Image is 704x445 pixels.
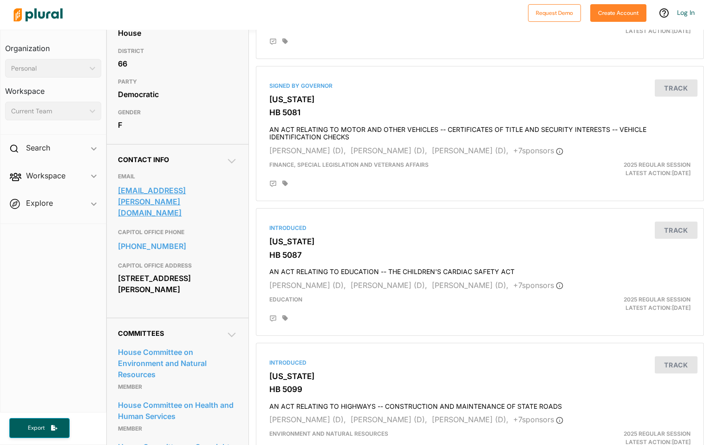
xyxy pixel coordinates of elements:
[21,424,51,432] span: Export
[269,146,346,155] span: [PERSON_NAME] (D),
[590,7,646,17] a: Create Account
[118,271,237,296] div: [STREET_ADDRESS][PERSON_NAME]
[351,146,427,155] span: [PERSON_NAME] (D),
[118,227,237,238] h3: CAPITOL OFFICE PHONE
[269,250,691,260] h3: HB 5087
[118,87,237,101] div: Democratic
[269,415,346,424] span: [PERSON_NAME] (D),
[118,156,169,164] span: Contact Info
[269,398,691,411] h4: AN ACT RELATING TO HIGHWAYS -- CONSTRUCTION AND MAINTENANCE OF STATE ROADS
[118,76,237,87] h3: PARTY
[553,295,697,312] div: Latest Action: [DATE]
[655,79,697,97] button: Track
[269,281,346,290] span: [PERSON_NAME] (D),
[118,46,237,57] h3: DISTRICT
[269,180,277,188] div: Add Position Statement
[5,78,101,98] h3: Workspace
[655,222,697,239] button: Track
[269,237,691,246] h3: [US_STATE]
[528,7,581,17] a: Request Demo
[282,38,288,45] div: Add tags
[118,329,164,337] span: Committees
[282,180,288,187] div: Add tags
[118,423,237,434] p: Member
[118,57,237,71] div: 66
[9,418,70,438] button: Export
[269,315,277,322] div: Add Position Statement
[655,356,697,373] button: Track
[282,315,288,321] div: Add tags
[118,398,237,423] a: House Committee on Health and Human Services
[553,161,697,177] div: Latest Action: [DATE]
[118,183,237,220] a: [EMAIL_ADDRESS][PERSON_NAME][DOMAIN_NAME]
[118,239,237,253] a: [PHONE_NUMBER]
[513,146,563,155] span: + 7 sponsor s
[513,281,563,290] span: + 7 sponsor s
[118,107,237,118] h3: GENDER
[624,161,691,168] span: 2025 Regular Session
[351,281,427,290] span: [PERSON_NAME] (D),
[351,415,427,424] span: [PERSON_NAME] (D),
[528,4,581,22] button: Request Demo
[269,108,691,117] h3: HB 5081
[269,359,691,367] div: Introduced
[432,415,508,424] span: [PERSON_NAME] (D),
[513,415,563,424] span: + 7 sponsor s
[269,263,691,276] h4: AN ACT RELATING TO EDUCATION -- THE CHILDREN'S CARDIAC SAFETY ACT
[590,4,646,22] button: Create Account
[269,161,429,168] span: Finance, Special Legislation and Veterans Affairs
[118,381,237,393] p: Member
[118,118,237,132] div: F
[269,296,302,303] span: Education
[269,95,691,104] h3: [US_STATE]
[118,345,237,381] a: House Committee on Environment and Natural Resources
[26,143,50,153] h2: Search
[11,106,86,116] div: Current Team
[118,260,237,271] h3: CAPITOL OFFICE ADDRESS
[269,385,691,394] h3: HB 5099
[677,8,695,17] a: Log In
[269,121,691,142] h4: AN ACT RELATING TO MOTOR AND OTHER VEHICLES -- CERTIFICATES OF TITLE AND SECURITY INTERESTS -- VE...
[11,64,86,73] div: Personal
[269,372,691,381] h3: [US_STATE]
[269,38,277,46] div: Add Position Statement
[269,82,691,90] div: Signed by Governor
[5,35,101,55] h3: Organization
[269,430,388,437] span: Environment and Natural Resources
[118,26,237,40] div: House
[624,430,691,437] span: 2025 Regular Session
[118,171,237,182] h3: EMAIL
[269,224,691,232] div: Introduced
[432,281,508,290] span: [PERSON_NAME] (D),
[624,296,691,303] span: 2025 Regular Session
[432,146,508,155] span: [PERSON_NAME] (D),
